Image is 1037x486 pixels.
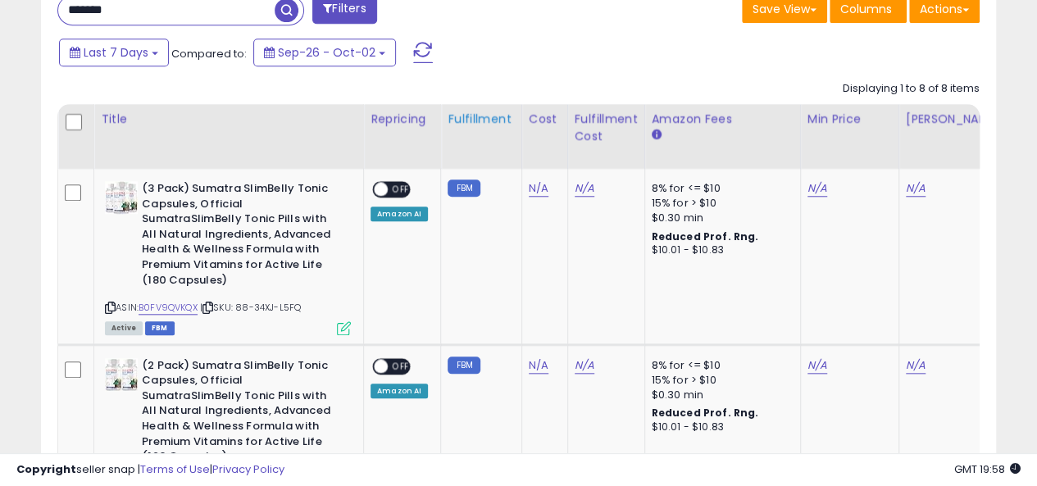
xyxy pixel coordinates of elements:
[906,111,1003,128] div: [PERSON_NAME]
[807,357,827,374] a: N/A
[16,462,284,478] div: seller snap | |
[575,111,638,145] div: Fulfillment Cost
[171,46,247,61] span: Compared to:
[807,180,827,197] a: N/A
[371,384,428,398] div: Amazon AI
[142,181,341,292] b: (3 Pack) Sumatra SlimBelly Tonic Capsules, Official SumatraSlimBelly Tonic Pills with All Natural...
[200,301,301,314] span: | SKU: 88-34XJ-L5FQ
[529,180,548,197] a: N/A
[906,180,926,197] a: N/A
[807,111,892,128] div: Min Price
[278,44,375,61] span: Sep-26 - Oct-02
[652,111,794,128] div: Amazon Fees
[575,357,594,374] a: N/A
[212,461,284,477] a: Privacy Policy
[529,111,561,128] div: Cost
[371,111,434,128] div: Repricing
[448,357,480,374] small: FBM
[145,321,175,335] span: FBM
[142,358,341,469] b: (2 Pack) Sumatra SlimBelly Tonic Capsules, Official SumatraSlimBelly Tonic Pills with All Natural...
[652,229,759,243] b: Reduced Prof. Rng.
[101,111,357,128] div: Title
[105,321,143,335] span: All listings currently available for purchase on Amazon
[448,179,480,197] small: FBM
[652,358,788,373] div: 8% for <= $10
[529,357,548,374] a: N/A
[105,181,138,214] img: 51zksMQMC3L._SL40_.jpg
[652,196,788,211] div: 15% for > $10
[371,207,428,221] div: Amazon AI
[652,406,759,420] b: Reduced Prof. Rng.
[139,301,198,315] a: B0FV9QVKQX
[652,181,788,196] div: 8% for <= $10
[448,111,514,128] div: Fulfillment
[652,388,788,402] div: $0.30 min
[652,420,788,434] div: $10.01 - $10.83
[105,181,351,334] div: ASIN:
[59,39,169,66] button: Last 7 Days
[253,39,396,66] button: Sep-26 - Oct-02
[575,180,594,197] a: N/A
[906,357,926,374] a: N/A
[388,359,414,373] span: OFF
[16,461,76,477] strong: Copyright
[652,128,662,143] small: Amazon Fees.
[840,1,892,17] span: Columns
[652,373,788,388] div: 15% for > $10
[954,461,1021,477] span: 2025-10-10 19:58 GMT
[652,243,788,257] div: $10.01 - $10.83
[388,183,414,197] span: OFF
[84,44,148,61] span: Last 7 Days
[652,211,788,225] div: $0.30 min
[140,461,210,477] a: Terms of Use
[843,81,980,97] div: Displaying 1 to 8 of 8 items
[105,358,138,391] img: 51Qd3FH4UYL._SL40_.jpg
